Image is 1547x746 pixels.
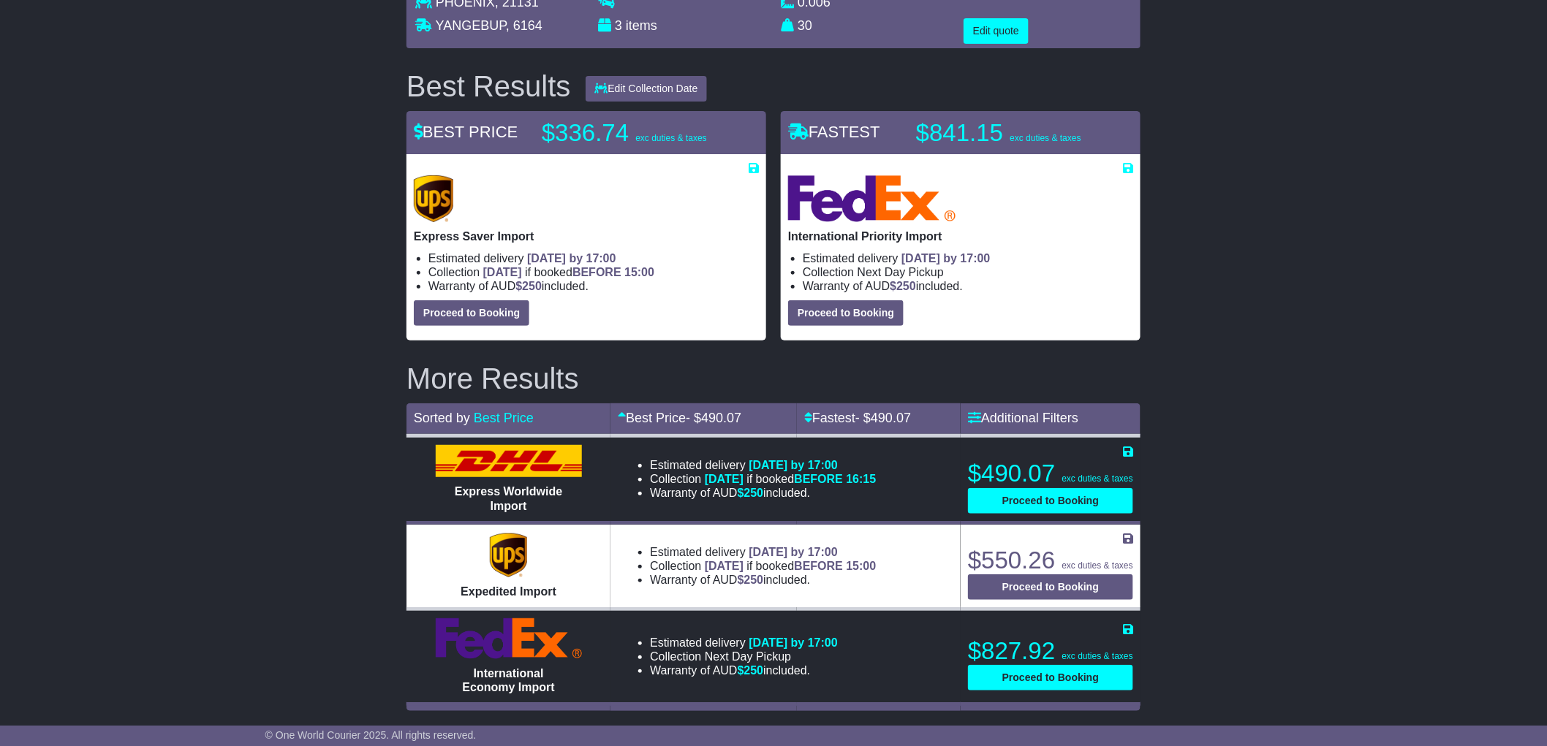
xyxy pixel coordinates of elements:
h2: More Results [406,362,1141,395]
span: 15:00 [847,560,877,572]
span: 250 [744,574,764,586]
span: 3 [615,18,622,33]
button: Edit Collection Date [586,76,708,102]
p: $490.07 [968,459,1133,488]
span: items [626,18,657,33]
li: Collection [650,650,838,663]
img: DHL: Express Worldwide Import [436,445,582,477]
span: , 6164 [506,18,542,33]
li: Estimated delivery [650,545,876,559]
li: Estimated delivery [428,251,759,265]
img: UPS (new): Express Saver Import [414,175,453,222]
span: YANGEBUP [436,18,506,33]
span: 16:15 [847,473,877,485]
span: © One World Courier 2025. All rights reserved. [265,729,477,741]
p: International Priority Import [788,229,1133,243]
span: BEST PRICE [414,123,518,141]
span: 30 [798,18,812,33]
a: Fastest- $490.07 [804,411,911,425]
span: Sorted by [414,411,470,425]
span: [DATE] by 17:00 [749,636,838,649]
li: Warranty of AUD included. [650,663,838,677]
li: Estimated delivery [803,251,1133,265]
a: Additional Filters [968,411,1078,425]
a: Best Price- $490.07 [618,411,741,425]
p: $336.74 [542,118,725,148]
button: Proceed to Booking [968,574,1133,600]
button: Proceed to Booking [414,300,529,326]
span: 15:00 [624,266,654,278]
span: $ [738,487,764,499]
span: [DATE] [705,560,744,572]
span: 250 [744,664,764,677]
p: $827.92 [968,636,1133,666]
span: - $ [855,411,911,425]
span: 250 [744,487,764,499]
span: exc duties & taxes [1010,133,1081,143]
li: Collection [803,265,1133,279]
span: $ [515,280,542,292]
span: exc duties & taxes [1062,473,1133,484]
span: BEFORE [572,266,621,278]
span: 250 [522,280,542,292]
span: $ [890,280,916,292]
span: [DATE] [705,473,744,485]
p: $550.26 [968,546,1133,575]
li: Estimated delivery [650,458,876,472]
li: Estimated delivery [650,636,838,650]
li: Collection [428,265,759,279]
li: Warranty of AUD included. [428,279,759,293]
span: [DATE] by 17:00 [749,459,838,471]
span: if booked [705,473,876,485]
span: Expedited Import [461,585,556,598]
span: [DATE] by 17:00 [901,252,991,264]
p: Express Saver Import [414,229,759,243]
span: International Economy Import [463,667,555,693]
img: FedEx Express: International Economy Import [436,618,582,659]
span: Next Day Pickup [705,650,791,663]
span: 250 [896,280,916,292]
span: if booked [483,266,654,278]
span: [DATE] by 17:00 [749,546,838,558]
button: Proceed to Booking [968,665,1133,690]
li: Collection [650,559,876,573]
img: UPS (new): Expedited Import [490,533,526,577]
span: Express Worldwide Import [455,485,562,511]
span: $ [738,574,764,586]
li: Warranty of AUD included. [650,486,876,500]
span: exc duties & taxes [1062,651,1133,661]
span: BEFORE [794,560,843,572]
img: FedEx Express: International Priority Import [788,175,956,222]
li: Collection [650,472,876,486]
li: Warranty of AUD included. [650,573,876,587]
span: [DATE] [483,266,522,278]
button: Edit quote [964,18,1029,44]
span: exc duties & taxes [635,133,706,143]
span: Next Day Pickup [858,266,944,278]
span: if booked [705,560,876,572]
button: Proceed to Booking [968,488,1133,514]
span: FASTEST [788,123,880,141]
span: $ [738,664,764,677]
span: BEFORE [794,473,843,485]
a: Best Price [474,411,534,425]
span: - $ [686,411,741,425]
button: Proceed to Booking [788,300,904,326]
li: Warranty of AUD included. [803,279,1133,293]
p: $841.15 [916,118,1099,148]
span: exc duties & taxes [1062,560,1133,571]
div: Best Results [399,70,578,102]
span: 490.07 [701,411,741,425]
span: [DATE] by 17:00 [527,252,616,264]
span: 490.07 [871,411,911,425]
